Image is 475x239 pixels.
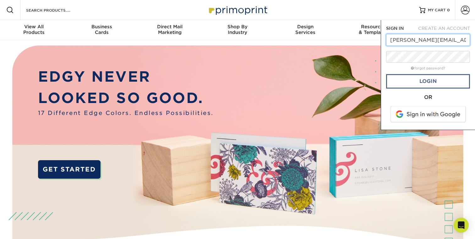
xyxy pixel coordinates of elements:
div: Open Intercom Messenger [454,218,469,233]
span: MY CART [428,8,446,13]
img: Primoprint [206,3,269,17]
span: Shop By [204,24,271,30]
p: LOOKED SO GOOD. [38,87,214,109]
div: OR [386,94,470,101]
a: BusinessCards [68,20,136,40]
span: CREATE AN ACCOUNT [418,26,470,31]
iframe: Google Customer Reviews [2,220,53,237]
div: & Templates [339,24,407,35]
span: SIGN IN [386,26,404,31]
a: DesignServices [271,20,339,40]
a: GET STARTED [38,160,101,179]
span: Resources [339,24,407,30]
input: SEARCH PRODUCTS..... [25,6,87,14]
a: forgot password? [411,66,445,70]
div: Services [271,24,339,35]
p: EDGY NEVER [38,66,214,87]
a: Direct MailMarketing [136,20,204,40]
div: Industry [204,24,271,35]
span: Business [68,24,136,30]
input: Email [386,34,470,46]
span: 0 [447,8,450,12]
a: Shop ByIndustry [204,20,271,40]
div: Cards [68,24,136,35]
a: Login [386,74,470,89]
span: 17 Different Edge Colors. Endless Possibilities. [38,109,214,117]
a: Resources& Templates [339,20,407,40]
span: Direct Mail [136,24,204,30]
div: Marketing [136,24,204,35]
span: Design [271,24,339,30]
